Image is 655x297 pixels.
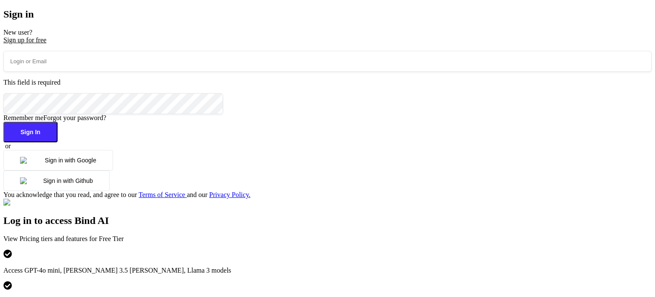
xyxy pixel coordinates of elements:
span: Forgot your password? [43,114,106,121]
span: or [5,142,11,150]
p: tiers and features for Free Tier [3,235,652,243]
input: Login or Email [3,51,652,72]
p: New user? [3,29,652,44]
p: Access GPT-4o mini, [PERSON_NAME] 3.5 [PERSON_NAME], Llama 3 models [3,267,652,274]
div: You acknowledge that you read, and agree to our and our [3,191,652,199]
span: Remember me [3,114,43,121]
div: Sign up for free [3,36,652,44]
button: Sign in with Github [3,171,110,191]
p: This field is required [3,79,652,86]
img: github [20,177,43,184]
a: Privacy Policy. [209,191,251,198]
button: Sign In [3,122,58,142]
a: Terms of Service [139,191,187,198]
span: View Pricing [3,235,39,242]
button: Sign in with Google [3,150,113,171]
h2: Sign in [3,9,652,20]
img: Bind AI logo [3,199,46,206]
img: google [20,157,45,164]
h2: Log in to access Bind AI [3,215,652,226]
